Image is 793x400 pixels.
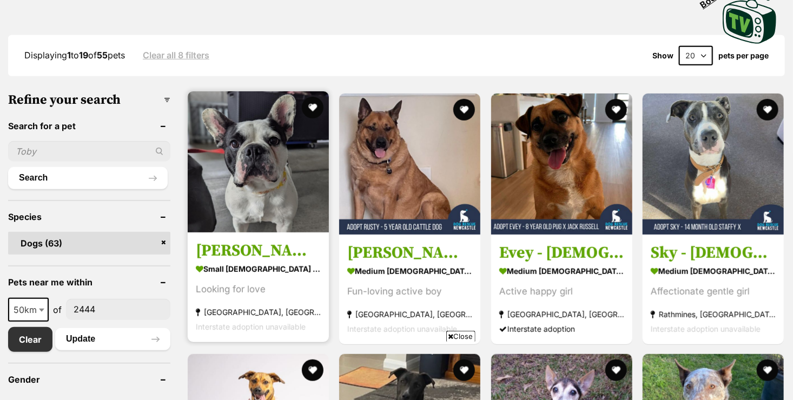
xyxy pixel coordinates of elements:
[8,167,168,189] button: Search
[79,50,88,61] strong: 19
[188,232,329,342] a: [PERSON_NAME] small [DEMOGRAPHIC_DATA] Dog Looking for love [GEOGRAPHIC_DATA], [GEOGRAPHIC_DATA] ...
[499,263,624,278] strong: medium [DEMOGRAPHIC_DATA] Dog
[8,232,170,255] a: Dogs (63)
[652,51,673,60] span: Show
[718,51,769,60] label: pets per page
[499,242,624,263] h3: Evey - [DEMOGRAPHIC_DATA] Pug x [PERSON_NAME]
[55,328,170,350] button: Update
[8,327,52,352] a: Clear
[8,141,170,162] input: Toby
[651,242,776,263] h3: Sky - [DEMOGRAPHIC_DATA] Staffy X
[757,99,778,121] button: favourite
[8,121,170,131] header: Search for a pet
[454,99,475,121] button: favourite
[8,277,170,287] header: Pets near me within
[347,284,472,298] div: Fun-loving active boy
[605,359,627,381] button: favourite
[651,284,776,298] div: Affectionate gentle girl
[24,50,125,61] span: Displaying to of pets
[9,302,48,317] span: 50km
[8,212,170,222] header: Species
[347,324,457,333] span: Interstate adoption unavailable
[605,99,627,121] button: favourite
[491,94,632,235] img: Evey - 8 Year Old Pug x Jack Russell - Pug x Jack Russell Terrier Dog
[339,234,480,344] a: [PERSON_NAME] - [DEMOGRAPHIC_DATA] Cattle Dog medium [DEMOGRAPHIC_DATA] Dog Fun-loving active boy...
[347,242,472,263] h3: [PERSON_NAME] - [DEMOGRAPHIC_DATA] Cattle Dog
[347,263,472,278] strong: medium [DEMOGRAPHIC_DATA] Dog
[196,304,321,319] strong: [GEOGRAPHIC_DATA], [GEOGRAPHIC_DATA]
[188,91,329,232] img: Lollie - French Bulldog
[53,303,62,316] span: of
[643,234,784,344] a: Sky - [DEMOGRAPHIC_DATA] Staffy X medium [DEMOGRAPHIC_DATA] Dog Affectionate gentle girl Rathmine...
[196,282,321,296] div: Looking for love
[499,284,624,298] div: Active happy girl
[643,94,784,235] img: Sky - 14 Month Old Staffy X - American Staffordshire Terrier Dog
[67,50,71,61] strong: 1
[97,50,108,61] strong: 55
[143,50,209,60] a: Clear all 8 filters
[651,306,776,321] strong: Rathmines, [GEOGRAPHIC_DATA]
[651,263,776,278] strong: medium [DEMOGRAPHIC_DATA] Dog
[446,331,475,342] span: Close
[651,324,761,333] span: Interstate adoption unavailable
[196,240,321,261] h3: [PERSON_NAME]
[499,321,624,336] div: Interstate adoption
[8,375,170,384] header: Gender
[8,92,170,108] h3: Refine your search
[499,306,624,321] strong: [GEOGRAPHIC_DATA], [GEOGRAPHIC_DATA]
[347,306,472,321] strong: [GEOGRAPHIC_DATA], [GEOGRAPHIC_DATA]
[196,322,306,331] span: Interstate adoption unavailable
[302,97,323,118] button: favourite
[491,234,632,344] a: Evey - [DEMOGRAPHIC_DATA] Pug x [PERSON_NAME] medium [DEMOGRAPHIC_DATA] Dog Active happy girl [GE...
[757,359,778,381] button: favourite
[66,299,170,319] input: postcode
[196,261,321,276] strong: small [DEMOGRAPHIC_DATA] Dog
[8,298,49,322] span: 50km
[339,94,480,235] img: Rusty - 5 Year Old Cattle Dog - Australian Cattle Dog
[200,346,593,395] iframe: Advertisement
